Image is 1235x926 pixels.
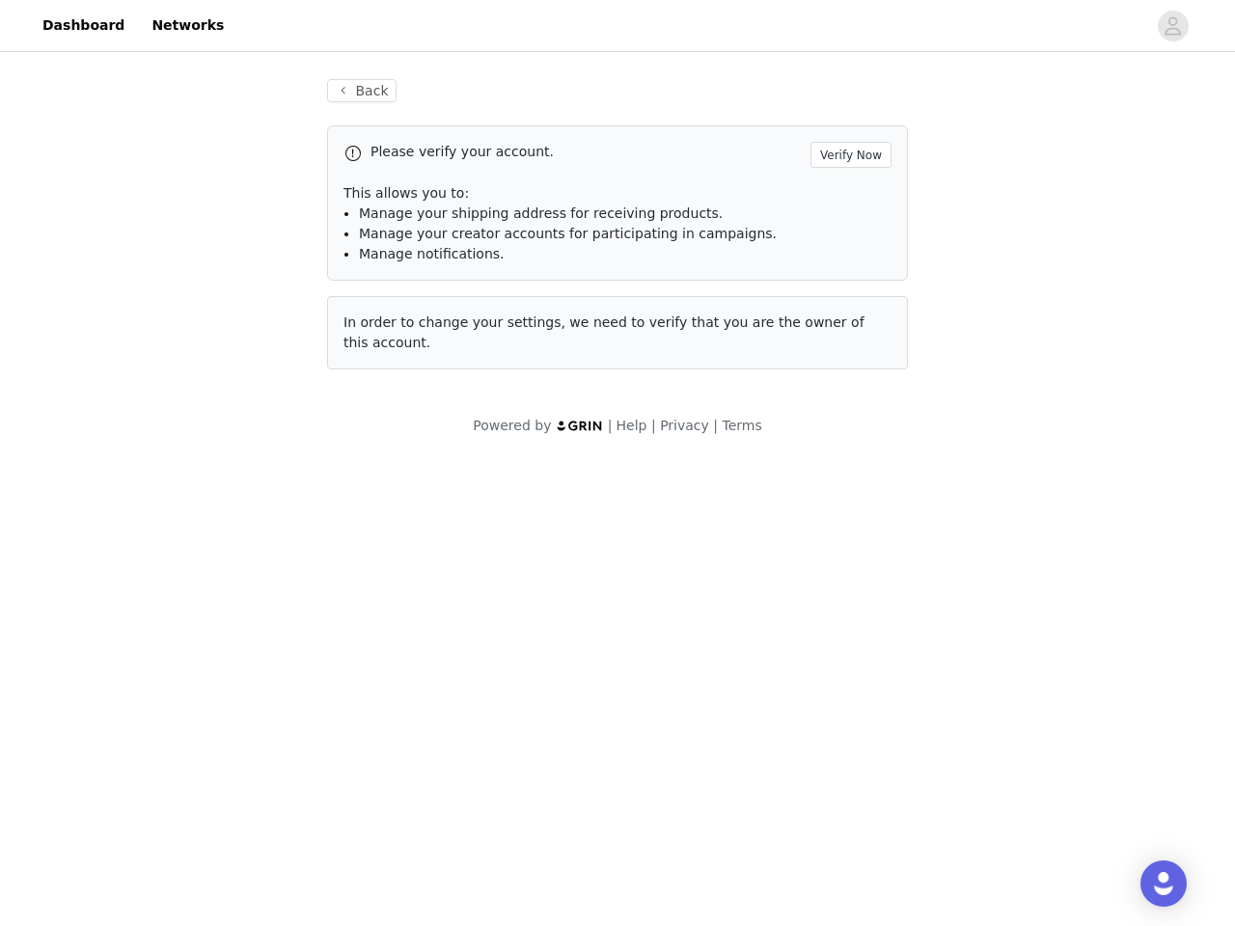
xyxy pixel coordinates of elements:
button: Verify Now [810,142,892,168]
span: | [651,418,656,433]
span: Powered by [473,418,551,433]
a: Privacy [660,418,709,433]
span: Manage your creator accounts for participating in campaigns. [359,226,777,241]
a: Terms [722,418,761,433]
div: avatar [1164,11,1182,41]
span: | [608,418,613,433]
p: This allows you to: [343,183,892,204]
p: Please verify your account. [370,142,803,162]
span: Manage your shipping address for receiving products. [359,205,723,221]
a: Networks [140,4,235,47]
span: In order to change your settings, we need to verify that you are the owner of this account. [343,314,864,350]
span: Manage notifications. [359,246,505,261]
a: Help [617,418,647,433]
a: Dashboard [31,4,136,47]
span: | [713,418,718,433]
button: Back [327,79,397,102]
div: Open Intercom Messenger [1140,860,1187,907]
img: logo [556,420,604,432]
